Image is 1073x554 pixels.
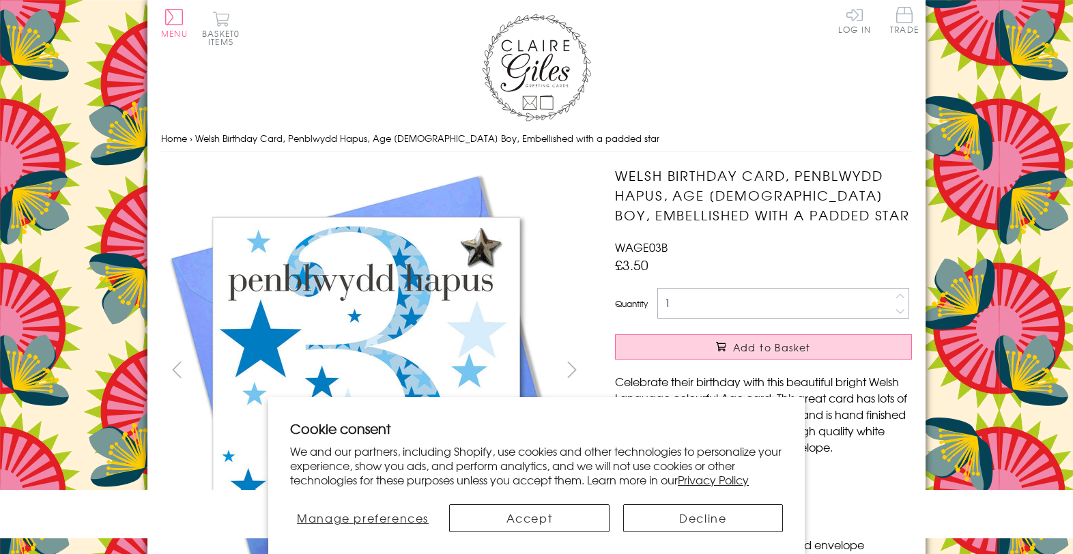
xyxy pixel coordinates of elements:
[195,132,659,145] span: Welsh Birthday Card, Penblwydd Hapus, Age [DEMOGRAPHIC_DATA] Boy, Embellished with a padded star
[615,239,668,255] span: WAGE03B
[208,27,240,48] span: 0 items
[838,7,871,33] a: Log In
[290,504,435,532] button: Manage preferences
[161,125,912,153] nav: breadcrumbs
[615,255,648,274] span: £3.50
[482,14,591,121] img: Claire Giles Greetings Cards
[290,444,783,486] p: We and our partners, including Shopify, use cookies and other technologies to personalize your ex...
[290,419,783,438] h2: Cookie consent
[615,334,912,360] button: Add to Basket
[890,7,919,36] a: Trade
[449,504,609,532] button: Accept
[297,510,429,526] span: Manage preferences
[678,471,749,488] a: Privacy Policy
[202,11,240,46] button: Basket0 items
[190,132,192,145] span: ›
[161,9,188,38] button: Menu
[615,373,912,455] p: Celebrate their birthday with this beautiful bright Welsh Language colourful Age card. This great...
[615,297,648,310] label: Quantity
[161,354,192,385] button: prev
[733,340,811,354] span: Add to Basket
[623,504,783,532] button: Decline
[161,27,188,40] span: Menu
[890,7,919,33] span: Trade
[615,166,912,224] h1: Welsh Birthday Card, Penblwydd Hapus, Age [DEMOGRAPHIC_DATA] Boy, Embellished with a padded star
[161,132,187,145] a: Home
[557,354,588,385] button: next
